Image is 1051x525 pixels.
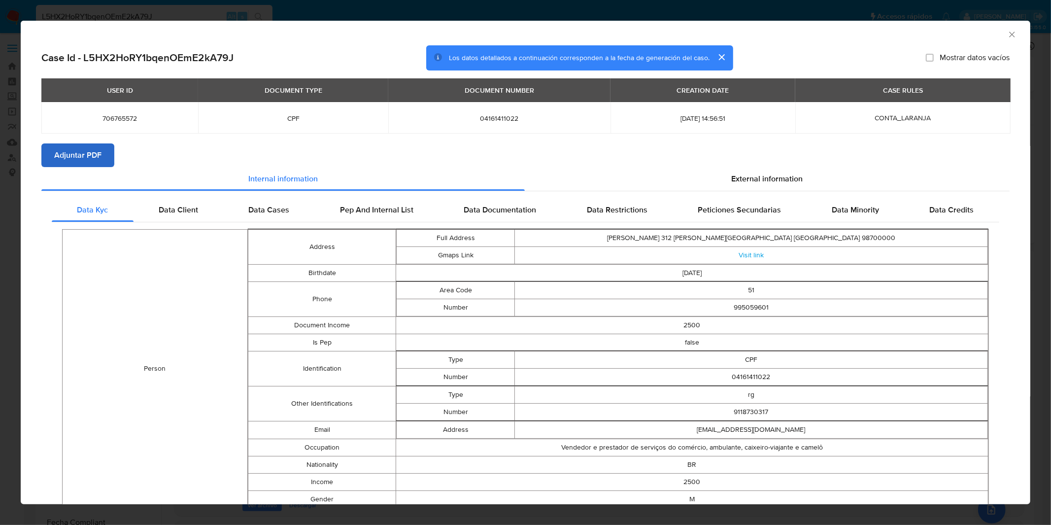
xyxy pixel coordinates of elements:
span: Internal information [248,173,318,184]
span: Data Credits [930,204,974,215]
span: [DATE] 14:56:51 [622,114,783,123]
td: [PERSON_NAME] 312 [PERSON_NAME][GEOGRAPHIC_DATA] [GEOGRAPHIC_DATA] 98700000 [515,229,988,246]
div: USER ID [101,82,139,99]
div: closure-recommendation-modal [21,21,1030,504]
span: Data Documentation [464,204,537,215]
td: Occupation [248,439,396,456]
td: M [396,490,988,508]
td: rg [515,386,988,403]
td: Type [397,351,515,368]
td: Person [63,229,248,508]
span: Data Client [159,204,198,215]
span: Adjuntar PDF [54,144,102,166]
td: BR [396,456,988,473]
span: Mostrar datos vacíos [940,53,1010,63]
div: CASE RULES [877,82,929,99]
span: 706765572 [53,114,186,123]
span: Data Minority [832,204,879,215]
span: Pep And Internal List [340,204,413,215]
td: 51 [515,281,988,299]
span: CPF [210,114,376,123]
td: Type [397,386,515,403]
td: CPF [515,351,988,368]
span: Data Cases [248,204,289,215]
td: Number [397,299,515,316]
td: 2500 [396,473,988,490]
span: Data Kyc [77,204,108,215]
span: CONTA_LARANJA [875,113,931,123]
td: false [396,334,988,351]
td: Nationality [248,456,396,473]
span: External information [731,173,803,184]
td: Address [248,229,396,264]
td: Document Income [248,316,396,334]
td: 9118730317 [515,403,988,420]
td: 2500 [396,316,988,334]
td: Other Identifications [248,386,396,421]
div: Detailed internal info [52,198,999,222]
input: Mostrar datos vacíos [926,54,934,62]
td: Vendedor e prestador de serviços do comércio, ambulante, caixeiro-viajante e camelô [396,439,988,456]
td: Full Address [397,229,515,246]
td: Number [397,368,515,385]
td: Birthdate [248,264,396,281]
span: Data Restrictions [587,204,647,215]
td: Number [397,403,515,420]
div: CREATION DATE [671,82,735,99]
td: Area Code [397,281,515,299]
button: Adjuntar PDF [41,143,114,167]
div: Detailed info [41,167,1010,191]
td: Identification [248,351,396,386]
td: [DATE] [396,264,988,281]
span: Los datos detallados a continuación corresponden a la fecha de generación del caso. [449,53,710,63]
td: 04161411022 [515,368,988,385]
button: cerrar [710,45,733,69]
td: [EMAIL_ADDRESS][DOMAIN_NAME] [515,421,988,438]
span: 04161411022 [400,114,599,123]
td: Income [248,473,396,490]
h2: Case Id - L5HX2HoRY1bqenOEmE2kA79J [41,51,234,64]
div: DOCUMENT TYPE [259,82,328,99]
td: Gmaps Link [397,246,515,264]
div: DOCUMENT NUMBER [459,82,540,99]
td: Address [397,421,515,438]
td: Is Pep [248,334,396,351]
td: 995059601 [515,299,988,316]
td: Gender [248,490,396,508]
a: Visit link [739,250,764,260]
span: Peticiones Secundarias [698,204,781,215]
td: Email [248,421,396,439]
button: Cerrar ventana [1007,30,1016,38]
td: Phone [248,281,396,316]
